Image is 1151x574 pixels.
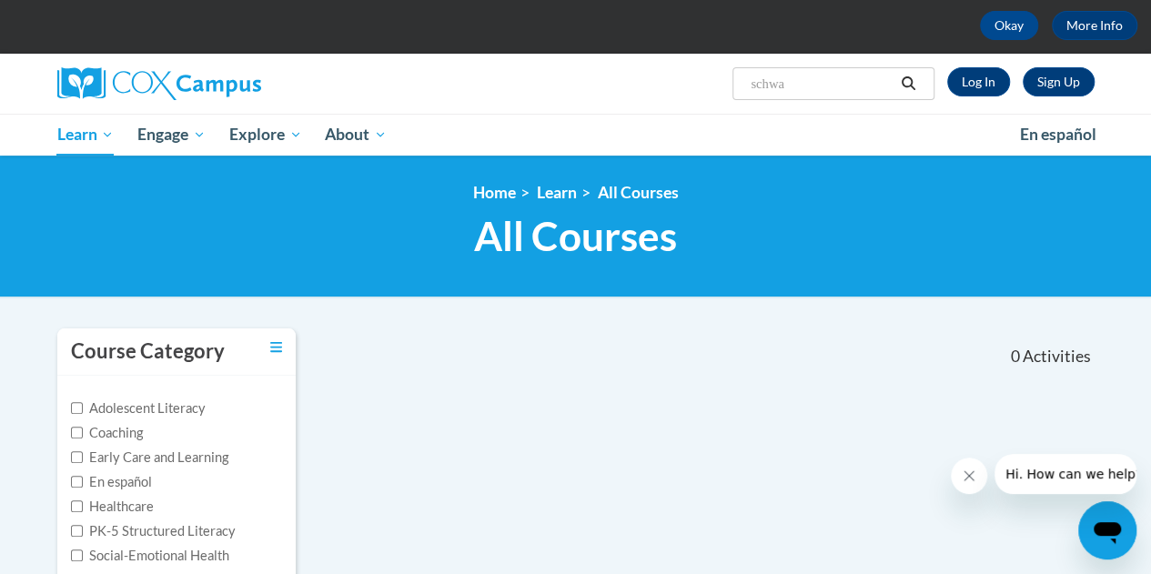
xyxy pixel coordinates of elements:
[995,454,1136,494] iframe: Message from company
[313,114,399,156] a: About
[137,124,206,146] span: Engage
[1023,67,1095,96] a: Register
[71,423,143,443] label: Coaching
[947,67,1010,96] a: Log In
[749,73,894,95] input: Search Courses
[1010,347,1019,367] span: 0
[229,124,302,146] span: Explore
[126,114,217,156] a: Engage
[71,521,236,541] label: PK-5 Structured Literacy
[71,497,154,517] label: Healthcare
[71,448,228,468] label: Early Care and Learning
[474,212,677,260] span: All Courses
[57,67,261,100] img: Cox Campus
[56,124,114,146] span: Learn
[325,124,387,146] span: About
[71,402,83,414] input: Checkbox for Options
[270,337,282,357] a: Toggle collapse
[598,183,679,202] a: All Courses
[71,451,83,463] input: Checkbox for Options
[71,427,83,438] input: Checkbox for Options
[951,458,987,494] iframe: Close message
[71,549,83,561] input: Checkbox for Options
[980,11,1038,40] button: Okay
[71,337,225,366] h3: Course Category
[11,13,147,27] span: Hi. How can we help?
[537,183,577,202] a: Learn
[71,472,152,492] label: En español
[44,114,1108,156] div: Main menu
[1023,347,1091,367] span: Activities
[1078,501,1136,559] iframe: Button to launch messaging window
[217,114,314,156] a: Explore
[45,114,126,156] a: Learn
[71,398,206,418] label: Adolescent Literacy
[71,525,83,537] input: Checkbox for Options
[71,500,83,512] input: Checkbox for Options
[71,476,83,488] input: Checkbox for Options
[71,546,229,566] label: Social-Emotional Health
[57,67,385,100] a: Cox Campus
[473,183,516,202] a: Home
[1020,125,1096,144] span: En español
[894,73,922,95] button: Search
[1008,116,1108,154] a: En español
[1052,11,1137,40] a: More Info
